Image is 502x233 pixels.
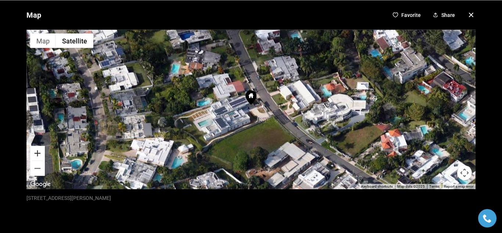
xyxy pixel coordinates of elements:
button: Zoom in [30,146,45,160]
button: Zoom out [30,161,45,176]
button: Show satellite imagery [56,33,93,48]
a: Terms (opens in new tab) [429,184,440,188]
span: Map data ©2025 [397,184,425,188]
button: Show street map [30,33,56,48]
button: Share [430,9,458,21]
button: Map camera controls [457,165,472,180]
img: Google [28,179,53,189]
button: Keyboard shortcuts [361,184,393,189]
p: Map [26,7,41,22]
a: Open this area in Google Maps (opens a new window) [28,179,53,189]
button: Favorite [390,9,424,21]
a: Report a map error [444,184,473,188]
p: Favorite [401,12,421,18]
p: [STREET_ADDRESS][PERSON_NAME] [26,195,111,201]
p: Share [441,12,455,18]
